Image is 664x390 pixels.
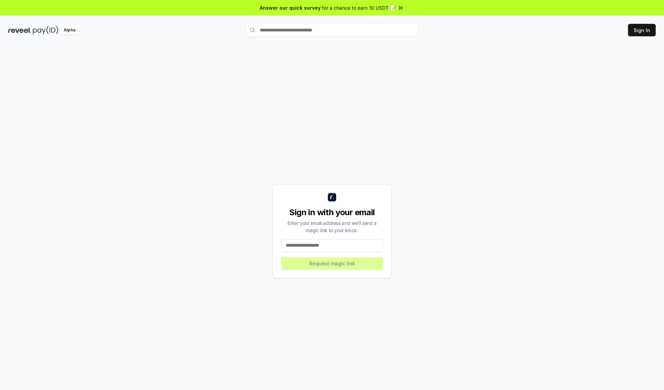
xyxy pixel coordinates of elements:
span: Answer our quick survey [260,4,321,11]
button: Sign In [628,24,656,36]
span: for a chance to earn 10 USDT 📝 [322,4,396,11]
img: pay_id [33,26,58,35]
img: reveel_dark [8,26,31,35]
div: Sign in with your email [281,207,383,218]
img: logo_small [328,193,336,201]
div: Enter your email address and we’ll send a magic link to your inbox. [281,219,383,234]
div: Alpha [60,26,79,35]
